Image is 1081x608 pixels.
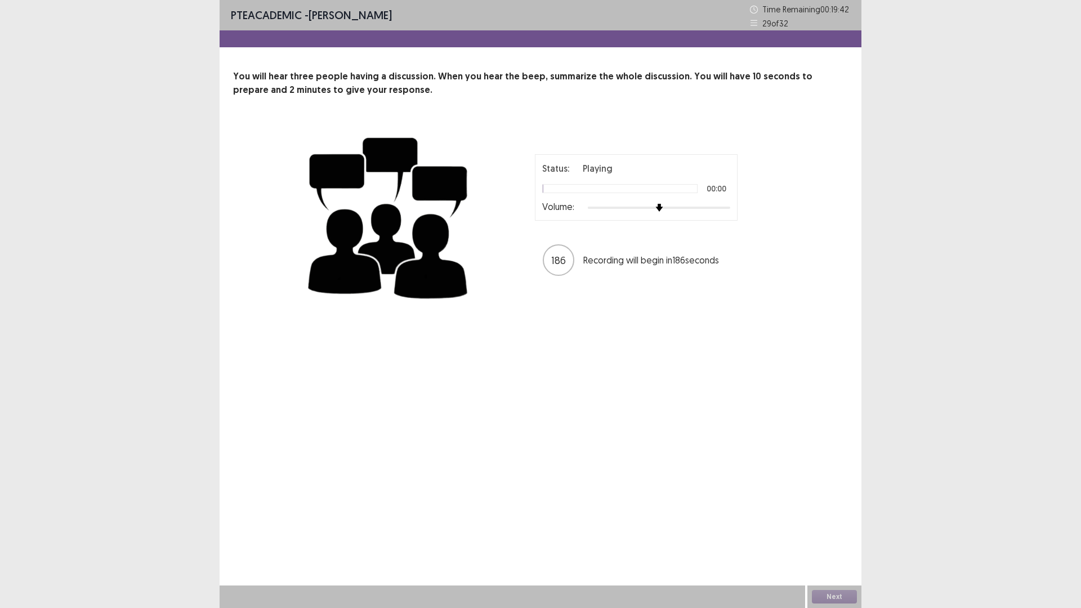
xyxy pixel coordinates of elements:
[655,204,663,212] img: arrow-thumb
[231,8,302,22] span: PTE academic
[231,7,392,24] p: - [PERSON_NAME]
[542,162,569,175] p: Status:
[707,185,726,193] p: 00:00
[542,200,574,213] p: Volume:
[762,3,850,15] p: Time Remaining 00 : 19 : 42
[762,17,788,29] p: 29 of 32
[551,253,566,268] p: 186
[583,253,730,267] p: Recording will begin in 186 seconds
[304,124,473,308] img: group-discussion
[233,70,848,97] p: You will hear three people having a discussion. When you hear the beep, summarize the whole discu...
[583,162,613,175] p: Playing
